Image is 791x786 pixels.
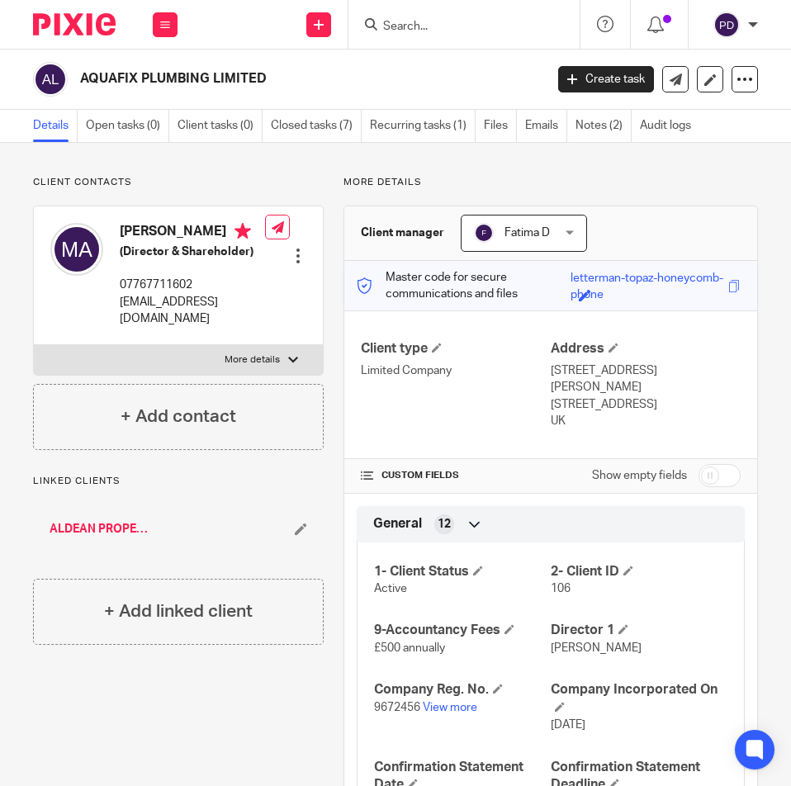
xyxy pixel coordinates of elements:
span: 106 [551,583,571,594]
a: Recurring tasks (1) [370,110,476,142]
p: More details [343,176,758,189]
h2: AQUAFIX PLUMBING LIMITED [80,70,443,88]
a: Open tasks (0) [86,110,169,142]
a: ALDEAN PROPERTY MANAGEMENT LTD [50,521,153,537]
p: Client contacts [33,176,324,189]
h4: Client type [361,340,551,357]
span: £500 annually [374,642,445,654]
h4: Company Reg. No. [374,681,551,698]
img: svg%3E [713,12,740,38]
h4: [PERSON_NAME] [120,223,265,244]
a: Client tasks (0) [178,110,263,142]
h4: + Add linked client [104,599,253,624]
label: Show empty fields [592,467,687,484]
a: Emails [525,110,567,142]
h4: CUSTOM FIELDS [361,469,551,482]
span: 12 [438,516,451,533]
img: svg%3E [33,62,68,97]
a: View more [423,702,477,713]
h4: Company Incorporated On [551,681,727,717]
a: Closed tasks (7) [271,110,362,142]
h4: Director 1 [551,622,727,639]
h3: Client manager [361,225,444,241]
p: Master code for secure communications and files [357,269,571,303]
p: More details [225,353,280,367]
p: [STREET_ADDRESS] [551,396,741,413]
span: [PERSON_NAME] [551,642,642,654]
div: letterman-topaz-honeycomb-phone [571,270,724,289]
i: Primary [234,223,251,239]
h4: + Add contact [121,404,236,429]
p: [EMAIL_ADDRESS][DOMAIN_NAME] [120,294,265,328]
a: Details [33,110,78,142]
h4: Address [551,340,741,357]
a: Create task [558,66,654,92]
p: Limited Company [361,362,551,379]
a: Files [484,110,517,142]
span: General [373,515,422,533]
span: 9672456 [374,702,420,713]
span: Fatima D [504,227,550,239]
img: svg%3E [50,223,103,276]
a: Audit logs [640,110,699,142]
span: [DATE] [551,719,585,731]
p: [STREET_ADDRESS][PERSON_NAME] [551,362,741,396]
h4: 1- Client Status [374,563,551,580]
p: UK [551,413,741,429]
span: Active [374,583,407,594]
h5: (Director & Shareholder) [120,244,265,260]
input: Search [381,20,530,35]
img: Pixie [33,13,116,36]
p: Linked clients [33,475,324,488]
a: Notes (2) [575,110,632,142]
p: 07767711602 [120,277,265,293]
h4: 9-Accountancy Fees [374,622,551,639]
h4: 2- Client ID [551,563,727,580]
img: svg%3E [474,223,494,243]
